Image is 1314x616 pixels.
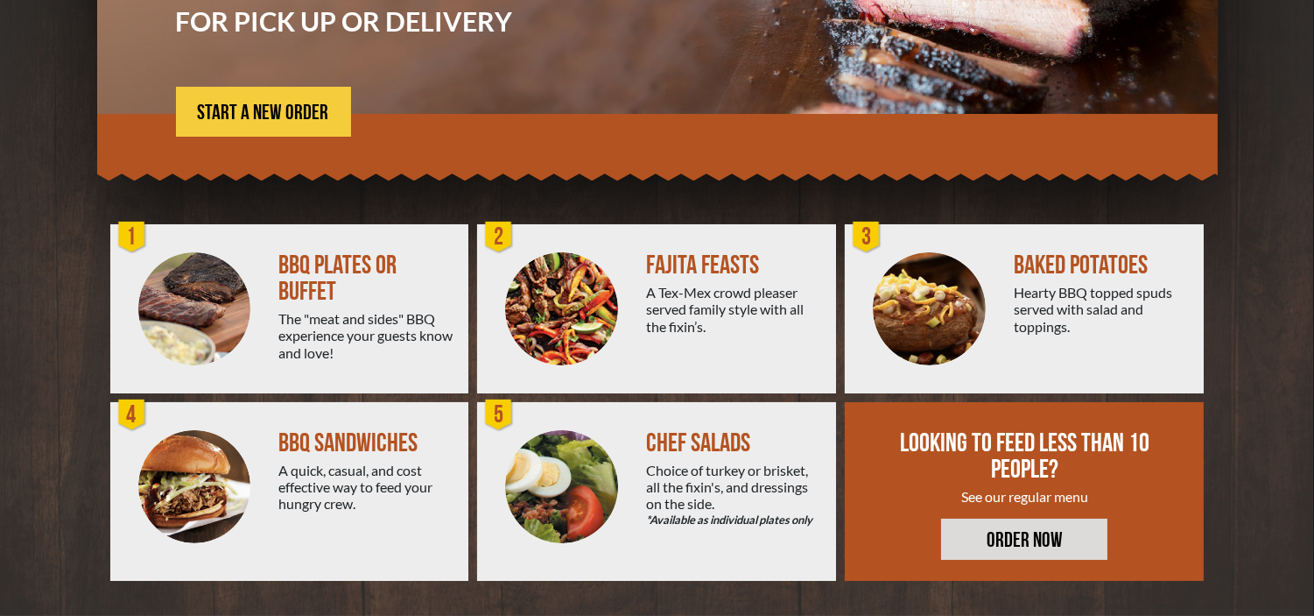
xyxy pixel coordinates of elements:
[646,430,822,457] div: CHEF SALADS
[176,87,351,137] a: START A NEW ORDER
[505,252,618,365] img: PEJ-Fajitas.png
[481,398,516,433] div: 5
[646,512,822,528] em: *Available as individual plates only
[115,398,150,433] div: 4
[278,430,454,457] div: BBQ SANDWICHES
[1014,252,1190,279] div: BAKED POTATOES
[481,220,516,255] div: 2
[646,462,822,529] div: Choice of turkey or brisket, all the fixin's, and dressings on the side.
[646,284,822,335] div: A Tex-Mex crowd pleaser served family style with all the fixin’s.
[1014,284,1190,335] div: Hearty BBQ topped spuds served with salad and toppings.
[278,252,454,305] div: BBQ PLATES OR BUFFET
[849,220,884,255] div: 3
[873,252,986,365] img: PEJ-Baked-Potato.png
[138,430,251,543] img: PEJ-BBQ-Sandwich.png
[941,519,1107,560] a: ORDER NOW
[278,462,454,513] div: A quick, casual, and cost effective way to feed your hungry crew.
[897,488,1153,505] div: See our regular menu
[176,8,675,34] h3: FOR PICK UP OR DELIVERY
[278,310,454,361] div: The "meat and sides" BBQ experience your guests know and love!
[138,252,251,365] img: PEJ-BBQ-Buffet.png
[646,252,822,279] div: FAJITA FEASTS
[505,430,618,543] img: Salad-Circle.png
[198,103,329,124] span: START A NEW ORDER
[115,220,150,255] div: 1
[897,430,1153,483] div: LOOKING TO FEED LESS THAN 10 PEOPLE?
